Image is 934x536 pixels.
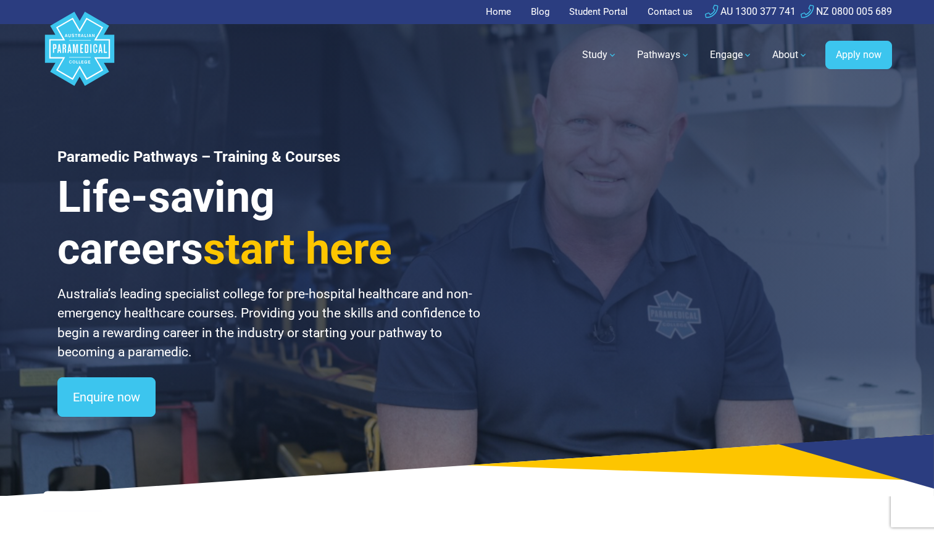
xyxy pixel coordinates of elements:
[705,6,796,17] a: AU 1300 377 741
[630,38,698,72] a: Pathways
[801,6,892,17] a: NZ 0800 005 689
[575,38,625,72] a: Study
[57,148,482,166] h1: Paramedic Pathways – Training & Courses
[57,171,482,275] h3: Life-saving careers
[57,377,156,417] a: Enquire now
[765,38,815,72] a: About
[203,224,392,274] span: start here
[43,24,117,86] a: Australian Paramedical College
[703,38,760,72] a: Engage
[57,285,482,362] p: Australia’s leading specialist college for pre-hospital healthcare and non-emergency healthcare c...
[825,41,892,69] a: Apply now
